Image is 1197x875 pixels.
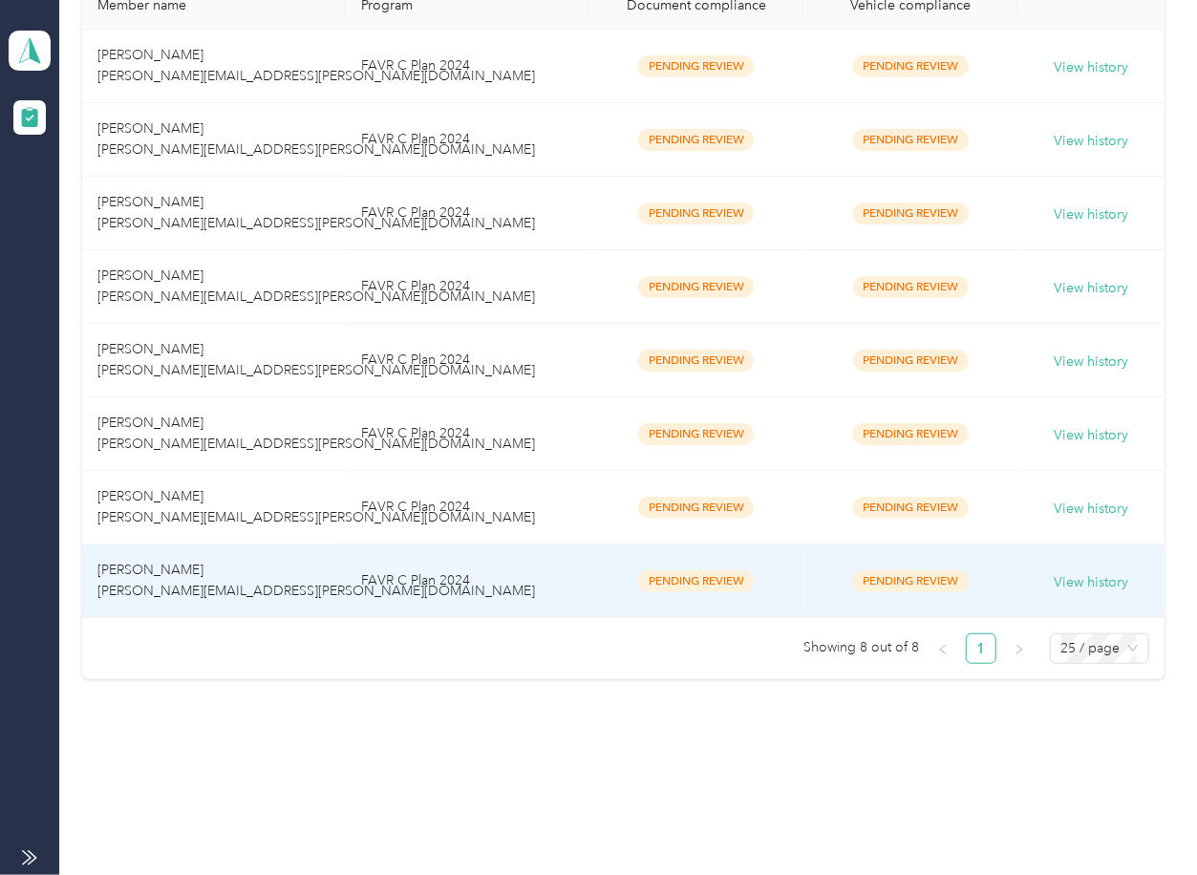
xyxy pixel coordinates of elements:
td: FAVR C Plan 2024 [346,177,589,250]
span: Pending Review [638,423,754,445]
span: [PERSON_NAME] [PERSON_NAME][EMAIL_ADDRESS][PERSON_NAME][DOMAIN_NAME] [97,562,535,599]
button: left [928,633,958,664]
button: View history [1054,131,1128,152]
td: FAVR C Plan 2024 [346,250,589,324]
span: Pending Review [853,423,969,445]
span: left [937,644,949,655]
button: View history [1054,352,1128,373]
td: FAVR C Plan 2024 [346,324,589,397]
span: Pending Review [853,129,969,151]
span: 25 / page [1061,634,1138,663]
span: [PERSON_NAME] [PERSON_NAME][EMAIL_ADDRESS][PERSON_NAME][DOMAIN_NAME] [97,194,535,231]
button: View history [1054,499,1128,520]
button: right [1004,633,1035,664]
span: Showing 8 out of 8 [804,633,920,662]
button: View history [1054,572,1128,593]
button: View history [1054,57,1128,78]
span: Pending Review [638,55,754,77]
span: [PERSON_NAME] [PERSON_NAME][EMAIL_ADDRESS][PERSON_NAME][DOMAIN_NAME] [97,120,535,158]
button: View history [1054,204,1128,225]
li: Next Page [1004,633,1035,664]
span: Pending Review [853,203,969,224]
span: [PERSON_NAME] [PERSON_NAME][EMAIL_ADDRESS][PERSON_NAME][DOMAIN_NAME] [97,415,535,452]
span: Pending Review [638,203,754,224]
span: [PERSON_NAME] [PERSON_NAME][EMAIL_ADDRESS][PERSON_NAME][DOMAIN_NAME] [97,341,535,378]
span: right [1014,644,1025,655]
iframe: Everlance-gr Chat Button Frame [1090,768,1197,875]
button: View history [1054,425,1128,446]
td: FAVR C Plan 2024 [346,471,589,544]
span: Pending Review [853,55,969,77]
span: Pending Review [853,350,969,372]
span: Pending Review [853,497,969,519]
span: Pending Review [638,129,754,151]
td: FAVR C Plan 2024 [346,103,589,177]
span: [PERSON_NAME] [PERSON_NAME][EMAIL_ADDRESS][PERSON_NAME][DOMAIN_NAME] [97,488,535,525]
span: Pending Review [853,276,969,298]
td: FAVR C Plan 2024 [346,397,589,471]
span: Pending Review [638,350,754,372]
td: FAVR C Plan 2024 [346,30,589,103]
button: View history [1054,278,1128,299]
span: Pending Review [638,497,754,519]
div: Page Size [1050,633,1149,664]
span: Pending Review [638,570,754,592]
a: 1 [967,634,995,663]
li: 1 [966,633,996,664]
td: FAVR C Plan 2024 [346,544,589,618]
span: [PERSON_NAME] [PERSON_NAME][EMAIL_ADDRESS][PERSON_NAME][DOMAIN_NAME] [97,47,535,84]
li: Previous Page [928,633,958,664]
span: Pending Review [853,570,969,592]
span: [PERSON_NAME] [PERSON_NAME][EMAIL_ADDRESS][PERSON_NAME][DOMAIN_NAME] [97,267,535,305]
span: Pending Review [638,276,754,298]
